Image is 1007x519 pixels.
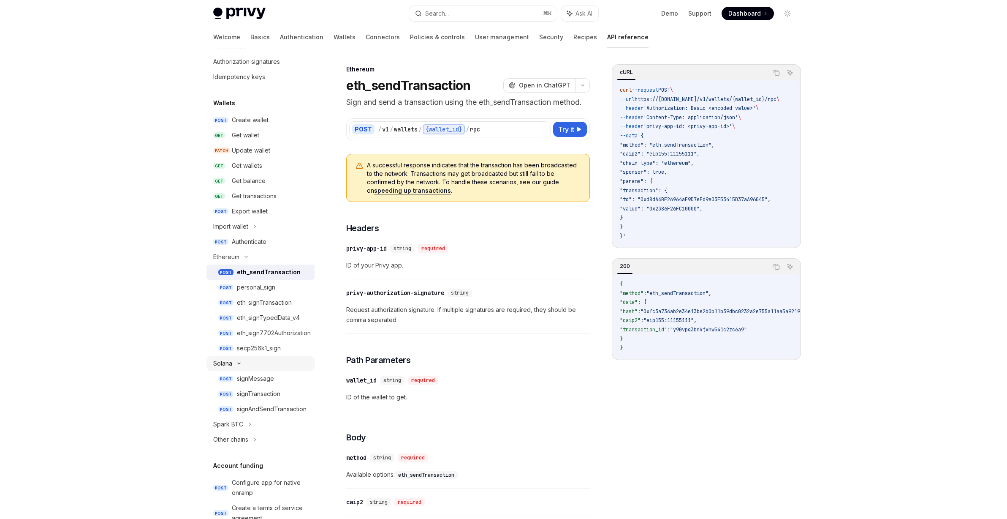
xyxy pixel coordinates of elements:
[346,453,366,462] div: method
[213,461,263,471] h5: Account funding
[620,214,623,221] span: }
[346,222,379,234] span: Headers
[519,81,570,90] span: Open in ChatGPT
[237,404,307,414] div: signAndSendTransaction
[543,10,552,17] span: ⌘ K
[620,178,652,185] span: "params": {
[784,261,795,272] button: Ask AI
[425,8,449,19] div: Search...
[232,161,262,171] div: Get wallets
[394,498,425,506] div: required
[694,317,697,324] span: ,
[213,178,225,184] span: GET
[575,9,592,18] span: Ask AI
[250,27,270,47] a: Basics
[206,128,315,143] a: GETGet wallet
[232,478,309,498] div: Configure app for native onramp
[232,130,259,140] div: Get wallet
[206,402,315,417] a: POSTsignAndSendTransaction
[475,27,529,47] a: User management
[643,105,756,112] span: 'Authorization: Basic <encoded-value>'
[643,123,732,130] span: 'privy-app-id: <privy-app-id>'
[206,295,315,310] a: POSTeth_signTransaction
[206,475,315,500] a: POSTConfigure app for native onramp
[661,9,678,18] a: Demo
[561,6,598,21] button: Ask AI
[688,9,711,18] a: Support
[620,105,643,112] span: --header
[620,96,635,103] span: --url
[635,96,776,103] span: https://[DOMAIN_NAME]/v1/wallets/{wallet_id}/rpc
[237,298,292,308] div: eth_signTransaction
[638,299,646,306] span: : {
[237,282,275,292] div: personal_sign
[620,114,643,121] span: --header
[232,115,269,125] div: Create wallet
[617,261,632,271] div: 200
[213,485,228,491] span: POST
[738,114,741,121] span: \
[643,290,646,297] span: :
[632,87,658,93] span: --request
[373,454,391,461] span: string
[346,96,590,108] p: Sign and send a transaction using the eth_sendTransaction method.
[620,299,638,306] span: "data"
[367,161,581,195] span: A successful response indicates that the transaction has been broadcasted to the network. Transac...
[206,69,315,85] a: Idempotency keys
[213,208,228,215] span: POST
[620,317,641,324] span: "caip2"
[346,260,590,270] span: ID of your Privy app.
[503,78,575,93] button: Open in ChatGPT
[539,27,563,47] a: Security
[670,87,673,93] span: \
[346,78,471,93] h1: eth_sendTransaction
[206,341,315,356] a: POSTsecp256k1_sign
[620,224,623,230] span: }
[237,389,280,399] div: signTransaction
[620,308,638,315] span: "hash"
[366,27,400,47] a: Connectors
[728,9,761,18] span: Dashboard
[466,125,469,134] div: /
[620,205,703,212] span: "value": "0x2386F26FC10000",
[206,173,315,188] a: GETGet balance
[378,125,381,134] div: /
[206,143,315,158] a: PATCHUpdate wallet
[213,510,228,516] span: POST
[620,87,632,93] span: curl
[232,145,270,156] div: Update wallet
[708,290,711,297] span: ,
[237,343,281,353] div: secp256k1_sign
[206,204,315,219] a: POSTExport wallet
[206,386,315,402] a: POSTsignTransaction
[410,27,465,47] a: Policies & controls
[213,358,232,369] div: Solana
[658,87,670,93] span: POST
[213,434,248,445] div: Other chains
[213,57,280,67] div: Authorization signatures
[620,150,700,157] span: "caip2": "eip155:11155111",
[617,67,635,77] div: cURL
[206,280,315,295] a: POSTpersonal_sign
[232,237,266,247] div: Authenticate
[237,313,300,323] div: eth_signTypedData_v4
[206,265,315,280] a: POSTeth_sendTransaction
[756,105,759,112] span: \
[558,124,574,134] span: Try it
[213,72,265,82] div: Idempotency keys
[553,122,587,137] button: Try it
[776,96,779,103] span: \
[280,27,323,47] a: Authentication
[218,315,233,321] span: POST
[771,67,782,78] button: Copy the contents from the code block
[641,308,841,315] span: "0xfc3a736ab2e34e13be2b0b11b39dbc0232a2e755a11aa5a9219890d3b2c6c7d8"
[781,7,794,20] button: Toggle dark mode
[237,374,274,384] div: signMessage
[394,245,411,252] span: string
[643,317,694,324] span: "eip155:11155111"
[409,6,557,21] button: Search...⌘K
[213,163,225,169] span: GET
[232,176,266,186] div: Get balance
[346,498,363,506] div: caip2
[620,169,667,175] span: "sponsor": true,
